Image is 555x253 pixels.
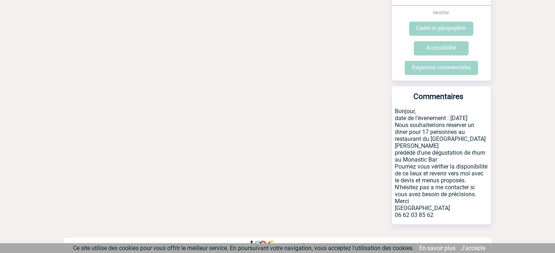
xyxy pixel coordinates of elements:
[433,10,449,15] span: Modifier
[251,241,273,249] img: http://www.idealmeetingsevents.fr/
[414,41,469,55] input: Accessibilité
[461,245,485,252] a: J'accepte
[290,242,330,248] p: Digital Assistance
[225,241,251,248] a: FAQ
[392,108,491,224] p: Bonjour, date de l'évenement : [DATE] Nous souhaiterions réserver un diner pour 17 personnes au r...
[395,92,482,108] h3: Commentaires
[73,245,414,252] span: Ce site utilise des cookies pour vous offrir le meilleur service. En poursuivant votre navigation...
[405,61,478,75] input: Exigences commerciales
[409,21,473,36] input: Cadre et géographie
[419,245,455,252] a: En savoir plus
[225,242,235,248] p: FAQ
